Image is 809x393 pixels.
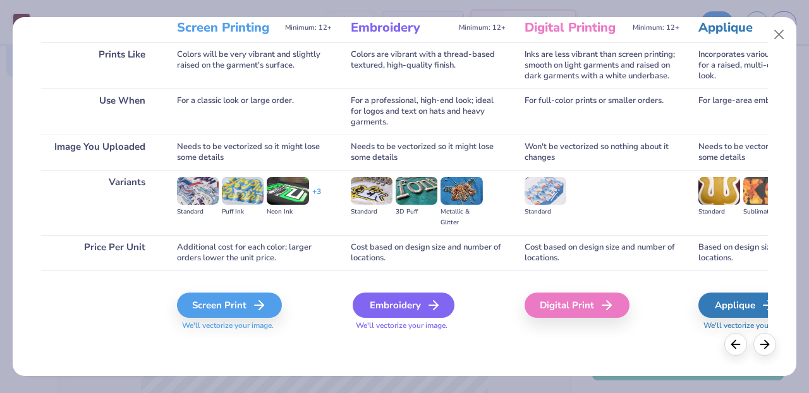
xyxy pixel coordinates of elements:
[351,88,506,135] div: For a professional, high-end look; ideal for logos and text on hats and heavy garments.
[177,320,332,331] span: We'll vectorize your image.
[351,20,454,36] h3: Embroidery
[351,207,392,217] div: Standard
[177,177,219,205] img: Standard
[351,235,506,270] div: Cost based on design size and number of locations.
[41,170,158,235] div: Variants
[177,293,282,318] div: Screen Print
[525,20,628,36] h3: Digital Printing
[177,88,332,135] div: For a classic look or large order.
[351,42,506,88] div: Colors are vibrant with a thread-based textured, high-quality finish.
[698,207,740,217] div: Standard
[525,293,630,318] div: Digital Print
[267,207,308,217] div: Neon Ink
[525,207,566,217] div: Standard
[698,293,791,318] div: Applique
[177,20,280,36] h3: Screen Printing
[222,177,264,205] img: Puff Ink
[441,177,482,205] img: Metallic & Glitter
[525,88,679,135] div: For full-color prints or smaller orders.
[743,207,785,217] div: Sublimated
[441,207,482,228] div: Metallic & Glitter
[459,23,506,32] span: Minimum: 12+
[41,42,158,88] div: Prints Like
[312,186,321,208] div: + 3
[525,235,679,270] div: Cost based on design size and number of locations.
[351,135,506,170] div: Needs to be vectorized so it might lose some details
[222,207,264,217] div: Puff Ink
[353,293,454,318] div: Embroidery
[698,20,801,36] h3: Applique
[41,88,158,135] div: Use When
[285,23,332,32] span: Minimum: 12+
[743,177,785,205] img: Sublimated
[41,235,158,270] div: Price Per Unit
[525,42,679,88] div: Inks are less vibrant than screen printing; smooth on light garments and raised on dark garments ...
[396,177,437,205] img: 3D Puff
[177,235,332,270] div: Additional cost for each color; larger orders lower the unit price.
[767,23,791,47] button: Close
[267,177,308,205] img: Neon Ink
[177,135,332,170] div: Needs to be vectorized so it might lose some details
[41,135,158,170] div: Image You Uploaded
[177,42,332,88] div: Colors will be very vibrant and slightly raised on the garment's surface.
[525,135,679,170] div: Won't be vectorized so nothing about it changes
[177,207,219,217] div: Standard
[633,23,679,32] span: Minimum: 12+
[525,177,566,205] img: Standard
[396,207,437,217] div: 3D Puff
[351,177,392,205] img: Standard
[698,177,740,205] img: Standard
[351,320,506,331] span: We'll vectorize your image.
